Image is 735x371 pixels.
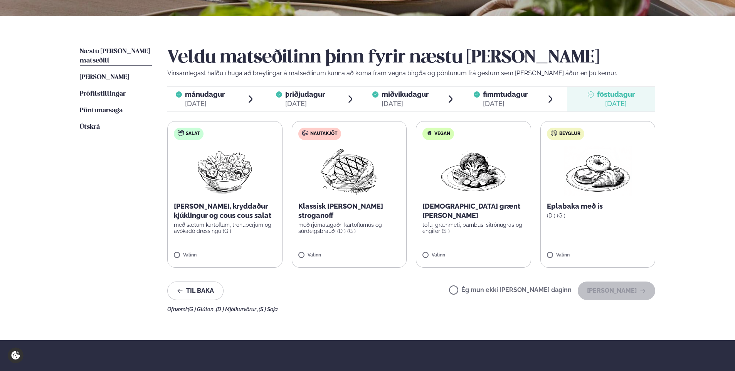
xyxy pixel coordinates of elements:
span: (S ) Soja [259,306,278,312]
span: Vegan [434,131,450,137]
p: (D ) (G ) [547,212,649,219]
span: (G ) Glúten , [188,306,216,312]
img: bagle-new-16px.svg [551,130,557,136]
a: [PERSON_NAME] [80,73,129,82]
button: Til baka [167,282,224,300]
span: (D ) Mjólkurvörur , [216,306,259,312]
span: Útskrá [80,124,100,130]
div: Ofnæmi: [167,306,655,312]
span: fimmtudagur [483,90,528,98]
p: með sætum kartöflum, trönuberjum og avókadó dressingu (G ) [174,222,276,234]
p: [PERSON_NAME], kryddaður kjúklingur og cous cous salat [174,202,276,220]
div: [DATE] [185,99,225,108]
a: Útskrá [80,123,100,132]
a: Cookie settings [8,347,24,363]
div: [DATE] [483,99,528,108]
span: mánudagur [185,90,225,98]
span: Nautakjöt [310,131,337,137]
img: salad.svg [178,130,184,136]
p: tofu, grænmeti, bambus, sítrónugras og engifer (S ) [422,222,525,234]
span: föstudagur [597,90,635,98]
p: Klassísk [PERSON_NAME] stroganoff [298,202,400,220]
img: Croissant.png [564,146,632,196]
span: þriðjudagur [285,90,325,98]
img: beef.svg [302,130,308,136]
div: [DATE] [597,99,635,108]
p: Vinsamlegast hafðu í huga að breytingar á matseðlinum kunna að koma fram vegna birgða og pöntunum... [167,69,655,78]
span: Beyglur [559,131,580,137]
div: [DATE] [382,99,429,108]
span: Næstu [PERSON_NAME] matseðill [80,48,150,64]
p: [DEMOGRAPHIC_DATA] grænt [PERSON_NAME] [422,202,525,220]
img: Salad.png [191,146,259,196]
h2: Veldu matseðilinn þinn fyrir næstu [PERSON_NAME] [167,47,655,69]
span: Salat [186,131,200,137]
a: Pöntunarsaga [80,106,123,115]
p: Eplabaka með ís [547,202,649,211]
button: [PERSON_NAME] [578,282,655,300]
span: Prófílstillingar [80,91,126,97]
img: Beef-Meat.png [315,146,383,196]
span: Pöntunarsaga [80,107,123,114]
img: Vegan.png [439,146,507,196]
img: Vegan.svg [426,130,432,136]
a: Næstu [PERSON_NAME] matseðill [80,47,152,66]
div: [DATE] [285,99,325,108]
span: [PERSON_NAME] [80,74,129,81]
a: Prófílstillingar [80,89,126,99]
p: með rjómalagaðri kartöflumús og súrdeigsbrauði (D ) (G ) [298,222,400,234]
span: miðvikudagur [382,90,429,98]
